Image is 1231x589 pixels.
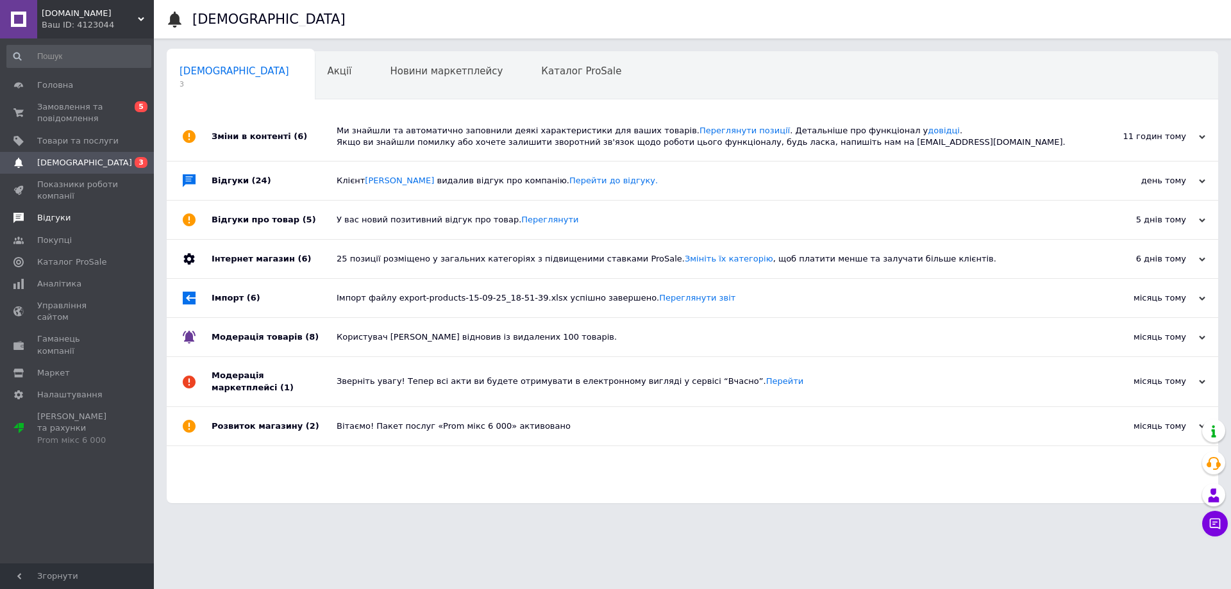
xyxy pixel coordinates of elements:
span: (2) [306,421,319,431]
div: місяць тому [1077,292,1205,304]
div: Імпорт [212,279,337,317]
a: Перейти [766,376,804,386]
div: Prom мікс 6 000 [37,435,119,446]
span: Товари та послуги [37,135,119,147]
span: 3 [135,157,147,168]
div: 25 позиції розміщено у загальних категоріях з підвищеними ставками ProSale. , щоб платити менше т... [337,253,1077,265]
span: Клієнт [337,176,658,185]
span: 3 [180,79,289,89]
span: видалив відгук про компанію. [437,176,658,185]
div: Модерація товарів [212,318,337,356]
div: Імпорт файлу export-products-15-09-25_18-51-39.xlsx успішно завершено. [337,292,1077,304]
span: [DEMOGRAPHIC_DATA] [37,157,132,169]
button: Чат з покупцем [1202,511,1228,536]
a: Переглянути позиції [699,126,790,135]
span: (6) [294,131,307,141]
span: Гаманець компанії [37,333,119,356]
div: місяць тому [1077,376,1205,387]
a: Переглянути звіт [659,293,735,303]
span: Замовлення та повідомлення [37,101,119,124]
span: Каталог ProSale [541,65,621,77]
span: Акції [328,65,352,77]
div: Ми знайшли та автоматично заповнили деякі характеристики для ваших товарів. . Детальніше про функ... [337,125,1077,148]
span: (1) [280,383,294,392]
div: Розвиток магазину [212,407,337,445]
div: 6 днів тому [1077,253,1205,265]
a: [PERSON_NAME] [365,176,434,185]
span: (6) [247,293,260,303]
div: Вітаємо! Пакет послуг «Prom мікс 6 000» активовано [337,420,1077,432]
div: Інтернет магазин [212,240,337,278]
span: Feller.Bike [42,8,138,19]
div: день тому [1077,175,1205,187]
div: 5 днів тому [1077,214,1205,226]
span: (8) [305,332,319,342]
span: Аналітика [37,278,81,290]
span: (6) [297,254,311,263]
div: Відгуки [212,162,337,200]
span: (5) [303,215,316,224]
div: місяць тому [1077,420,1205,432]
a: Переглянути [521,215,578,224]
span: 5 [135,101,147,112]
a: Змініть їх категорію [685,254,773,263]
div: 11 годин тому [1077,131,1205,142]
span: [DEMOGRAPHIC_DATA] [180,65,289,77]
span: Показники роботи компанії [37,179,119,202]
span: [PERSON_NAME] та рахунки [37,411,119,446]
span: Покупці [37,235,72,246]
a: довідці [928,126,960,135]
input: Пошук [6,45,151,68]
a: Перейти до відгуку. [569,176,658,185]
div: Модерація маркетплейсі [212,357,337,406]
div: Зверніть увагу! Тепер всі акти ви будете отримувати в електронному вигляді у сервісі “Вчасно”. [337,376,1077,387]
span: Відгуки [37,212,71,224]
div: Відгуки про товар [212,201,337,239]
h1: [DEMOGRAPHIC_DATA] [192,12,346,27]
div: У вас новий позитивний відгук про товар. [337,214,1077,226]
div: місяць тому [1077,331,1205,343]
span: Налаштування [37,389,103,401]
span: Каталог ProSale [37,256,106,268]
div: Ваш ID: 4123044 [42,19,154,31]
div: Зміни в контенті [212,112,337,161]
span: Маркет [37,367,70,379]
div: Користувач [PERSON_NAME] відновив із видалених 100 товарів. [337,331,1077,343]
span: Управління сайтом [37,300,119,323]
span: Головна [37,79,73,91]
span: (24) [252,176,271,185]
span: Новини маркетплейсу [390,65,503,77]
